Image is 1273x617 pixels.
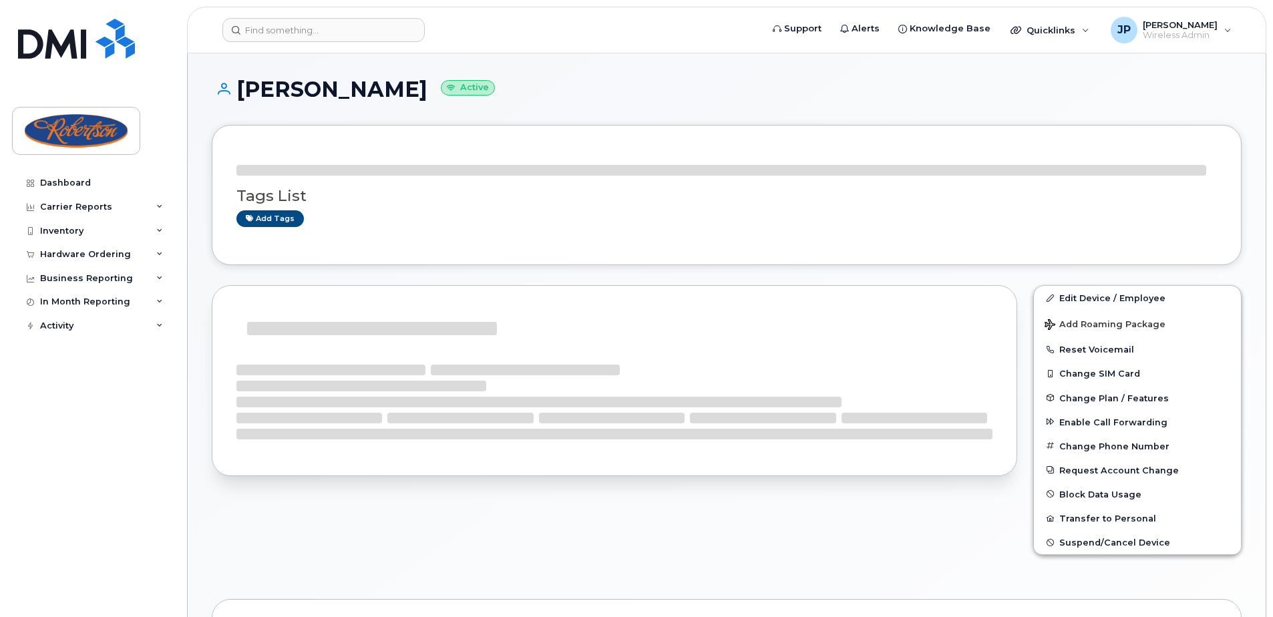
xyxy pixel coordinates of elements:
button: Change Plan / Features [1034,386,1241,410]
button: Request Account Change [1034,458,1241,482]
button: Suspend/Cancel Device [1034,530,1241,554]
span: Enable Call Forwarding [1059,417,1167,427]
h3: Tags List [236,188,1217,204]
button: Enable Call Forwarding [1034,410,1241,434]
button: Add Roaming Package [1034,310,1241,337]
span: Suspend/Cancel Device [1059,538,1170,548]
span: Add Roaming Package [1045,319,1165,332]
button: Block Data Usage [1034,482,1241,506]
button: Change SIM Card [1034,361,1241,385]
button: Reset Voicemail [1034,337,1241,361]
a: Add tags [236,210,304,227]
h1: [PERSON_NAME] [212,77,1242,101]
a: Edit Device / Employee [1034,286,1241,310]
button: Change Phone Number [1034,434,1241,458]
button: Transfer to Personal [1034,506,1241,530]
small: Active [441,80,495,95]
span: Change Plan / Features [1059,393,1169,403]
